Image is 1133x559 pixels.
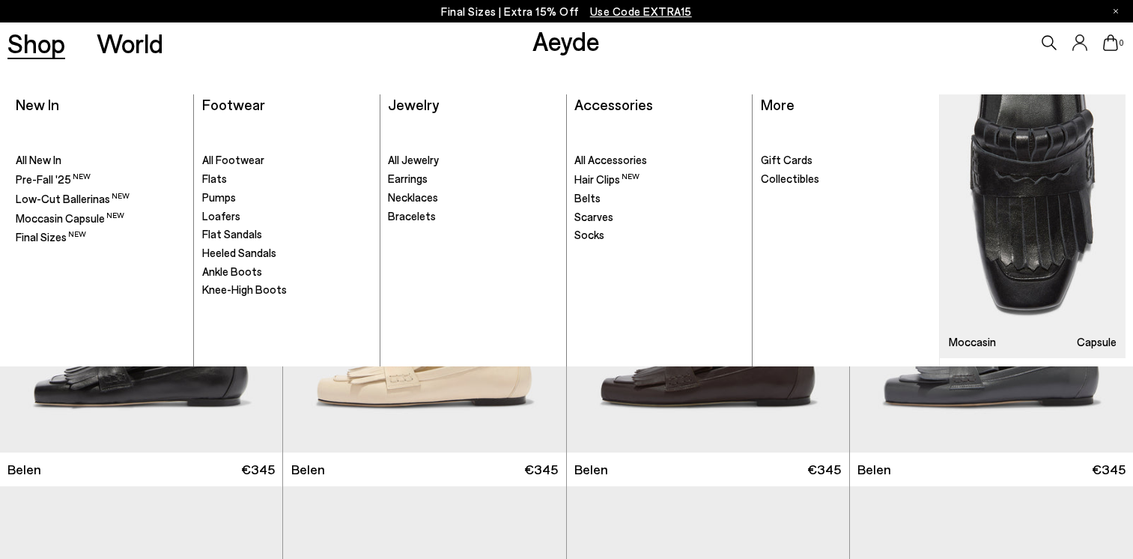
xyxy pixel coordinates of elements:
a: All New In [16,153,186,168]
a: Earrings [388,172,558,187]
a: Final Sizes [16,229,186,245]
span: €345 [807,460,841,479]
span: Pre-Fall '25 [16,172,91,186]
a: More [761,95,795,113]
span: Low-Cut Ballerinas [16,192,130,205]
a: Jewelry [388,95,439,113]
span: Flat Sandals [202,227,262,241]
a: Belen €345 [567,453,849,486]
span: Gift Cards [761,153,812,166]
span: Bracelets [388,209,436,223]
a: Bracelets [388,209,558,224]
a: Moccasin Capsule [16,211,186,226]
span: Navigate to /collections/ss25-final-sizes [590,4,692,18]
span: Flats [202,172,227,185]
span: Ankle Boots [202,265,262,278]
span: Pumps [202,190,236,204]
span: Belen [7,460,41,479]
a: Heeled Sandals [202,246,372,261]
a: Aeyde [532,25,600,56]
span: €345 [241,460,275,479]
span: Heeled Sandals [202,246,276,259]
span: Socks [574,228,604,241]
a: Socks [574,228,744,243]
a: Necklaces [388,190,558,205]
a: Pumps [202,190,372,205]
h3: Capsule [1077,336,1117,348]
span: All Accessories [574,153,647,166]
span: Belen [857,460,891,479]
span: Knee-High Boots [202,282,287,296]
a: Hair Clips [574,172,744,187]
a: 0 [1103,34,1118,51]
a: Moccasin Capsule [940,94,1126,358]
span: Hair Clips [574,172,640,186]
a: New In [16,95,59,113]
span: All New In [16,153,61,166]
span: Scarves [574,210,613,223]
span: All Footwear [202,153,264,166]
span: Collectibles [761,172,819,185]
a: Gift Cards [761,153,932,168]
span: Necklaces [388,190,438,204]
span: Belen [574,460,608,479]
a: Scarves [574,210,744,225]
a: Belen €345 [850,453,1133,486]
a: Flats [202,172,372,187]
a: World [97,30,163,56]
a: Collectibles [761,172,932,187]
a: Accessories [574,95,653,113]
span: Final Sizes [16,230,86,244]
a: Footwear [202,95,265,113]
span: Earrings [388,172,428,185]
p: Final Sizes | Extra 15% Off [441,2,692,21]
span: Loafers [202,209,240,223]
span: Belts [574,191,601,205]
h3: Moccasin [949,336,996,348]
a: Shop [7,30,65,56]
a: All Footwear [202,153,372,168]
span: Belen [291,460,325,479]
a: Loafers [202,209,372,224]
a: Ankle Boots [202,265,372,279]
a: Low-Cut Ballerinas [16,191,186,207]
span: €345 [524,460,558,479]
span: All Jewelry [388,153,439,166]
a: All Accessories [574,153,744,168]
a: Pre-Fall '25 [16,172,186,187]
a: Belts [574,191,744,206]
img: Mobile_e6eede4d-78b8-4bd1-ae2a-4197e375e133_900x.jpg [940,94,1126,358]
a: Flat Sandals [202,227,372,242]
a: Knee-High Boots [202,282,372,297]
a: All Jewelry [388,153,558,168]
span: €345 [1092,460,1126,479]
a: Belen €345 [283,453,565,486]
span: Moccasin Capsule [16,211,124,225]
span: 0 [1118,39,1126,47]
